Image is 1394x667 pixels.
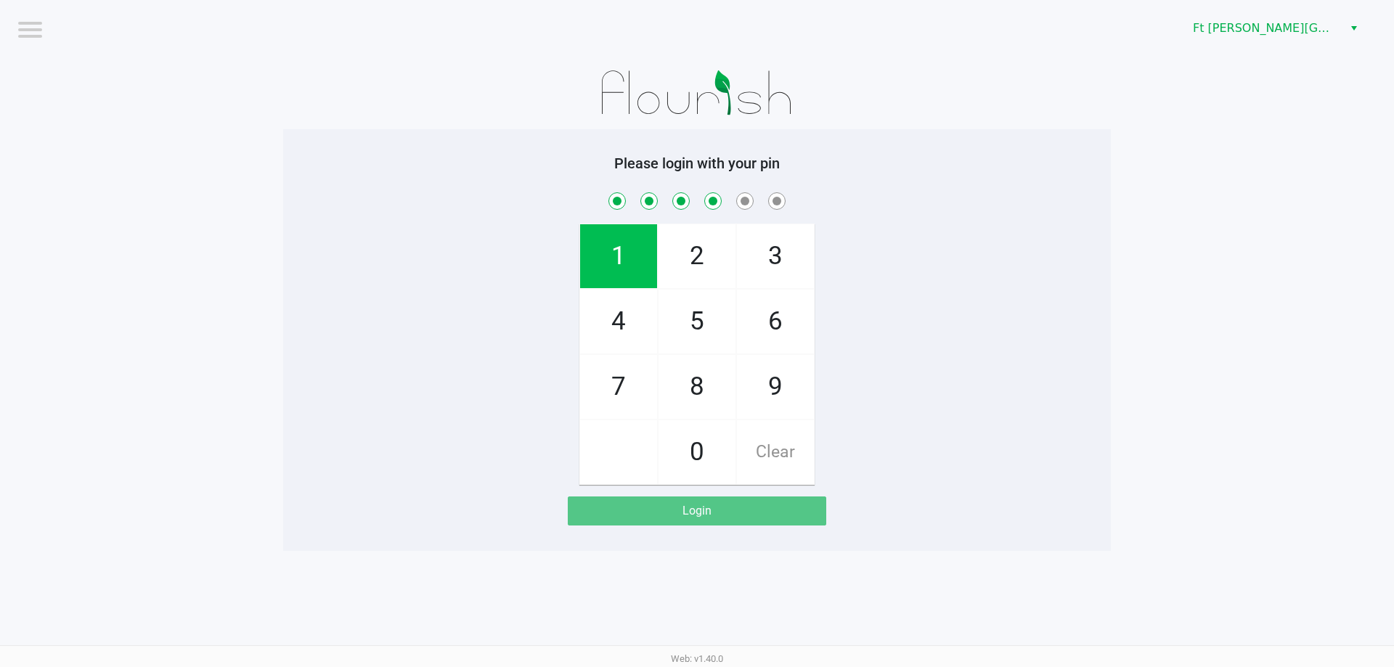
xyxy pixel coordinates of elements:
[659,224,735,288] span: 2
[294,155,1100,172] h5: Please login with your pin
[580,290,657,353] span: 4
[659,290,735,353] span: 5
[580,224,657,288] span: 1
[580,355,657,419] span: 7
[737,420,814,484] span: Clear
[737,290,814,353] span: 6
[659,420,735,484] span: 0
[1343,15,1364,41] button: Select
[671,653,723,664] span: Web: v1.40.0
[659,355,735,419] span: 8
[737,355,814,419] span: 9
[737,224,814,288] span: 3
[1193,20,1334,37] span: Ft [PERSON_NAME][GEOGRAPHIC_DATA]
